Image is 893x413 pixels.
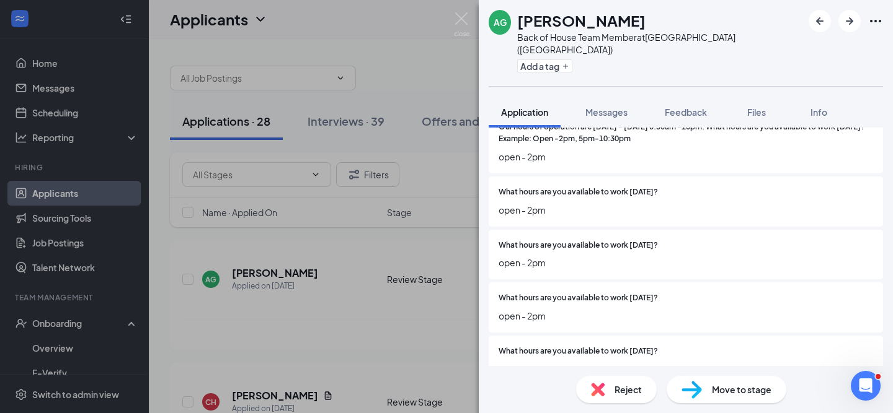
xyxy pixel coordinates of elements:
[585,107,628,118] span: Messages
[811,107,827,118] span: Info
[517,31,802,56] div: Back of House Team Member at [GEOGRAPHIC_DATA] ([GEOGRAPHIC_DATA])
[712,383,771,396] span: Move to stage
[499,186,658,198] span: What hours are you available to work [DATE]?
[499,362,873,376] span: open - 2pm
[501,107,548,118] span: Application
[499,346,658,357] span: What hours are you available to work [DATE]?
[851,371,881,401] iframe: Intercom live chat
[842,14,857,28] svg: ArrowRight
[838,10,861,32] button: ArrowRight
[517,59,572,72] button: PlusAdd a tag
[809,10,831,32] button: ArrowLeftNew
[499,256,873,269] span: open - 2pm
[812,14,827,28] svg: ArrowLeftNew
[499,121,873,145] span: Our hours of operation are [DATE] - [DATE] 6:30am -10pm. What hours are you available to work [DA...
[747,107,766,118] span: Files
[517,10,646,31] h1: [PERSON_NAME]
[868,14,883,28] svg: Ellipses
[499,240,658,251] span: What hours are you available to work [DATE]?
[499,203,873,217] span: open - 2pm
[499,309,873,323] span: open - 2pm
[615,383,642,396] span: Reject
[562,63,569,70] svg: Plus
[499,150,873,163] span: open - 2pm
[665,107,707,118] span: Feedback
[494,16,507,28] div: AG
[499,292,658,304] span: What hours are you available to work [DATE]?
